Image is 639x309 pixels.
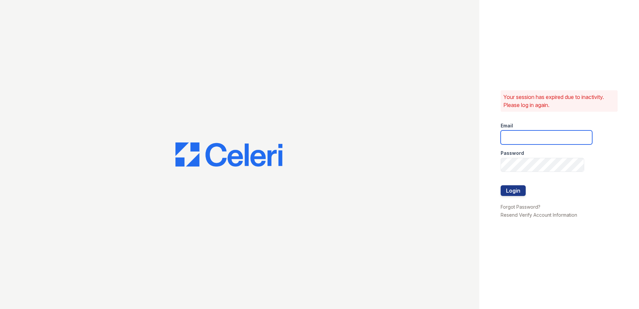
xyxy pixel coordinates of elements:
p: Your session has expired due to inactivity. Please log in again. [503,93,615,109]
a: Resend Verify Account Information [501,212,577,218]
button: Login [501,185,526,196]
a: Forgot Password? [501,204,540,210]
img: CE_Logo_Blue-a8612792a0a2168367f1c8372b55b34899dd931a85d93a1a3d3e32e68fde9ad4.png [175,142,282,167]
label: Email [501,122,513,129]
label: Password [501,150,524,157]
